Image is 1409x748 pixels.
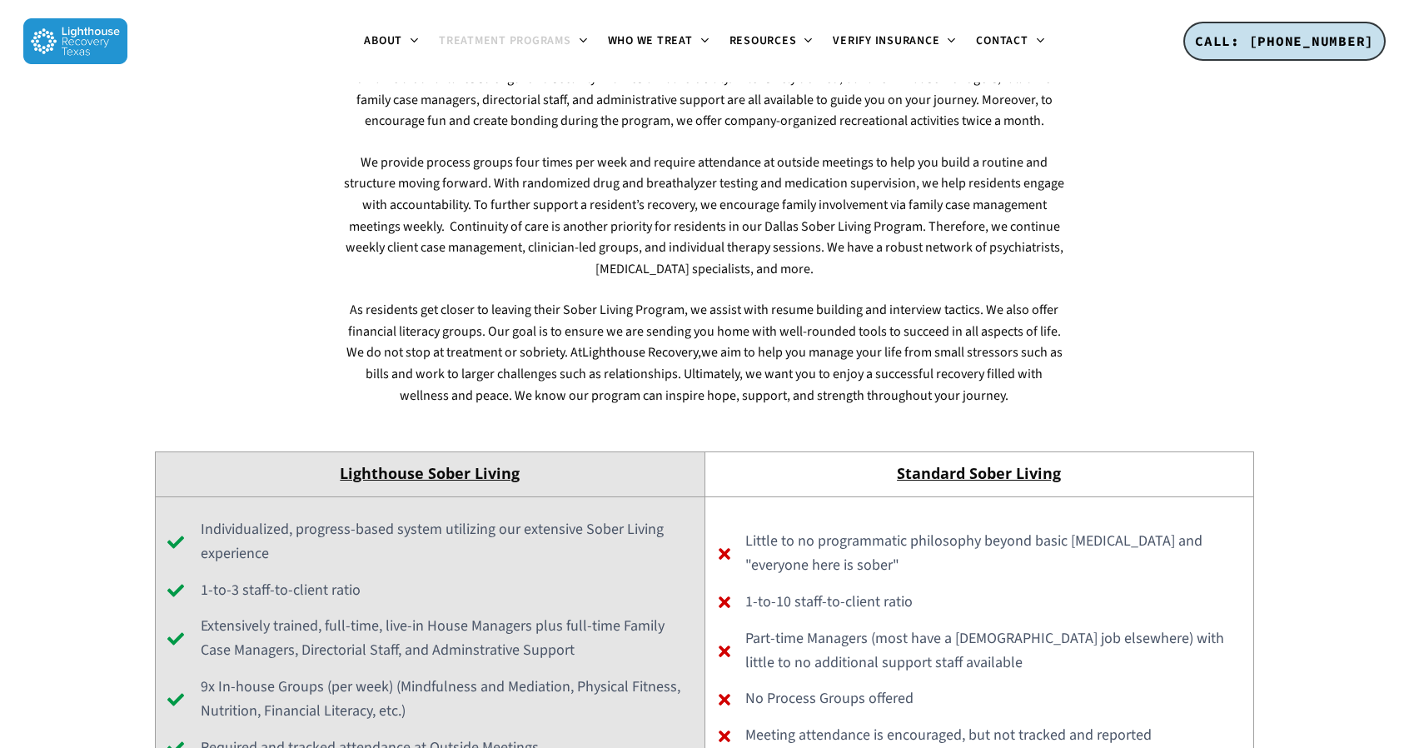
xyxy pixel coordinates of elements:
a: Who We Treat [598,35,719,48]
a: Resources [719,35,824,48]
p: Little to no programmatic philosophy beyond basic [MEDICAL_DATA] and "everyone here is sober" [745,530,1242,578]
strong: Standard Sober Living [897,463,1061,483]
span: About [364,32,402,49]
span: Verify Insurance [833,32,939,49]
a: Verify Insurance [823,35,966,48]
p: We provide process groups four times per week and require attendance at outside meetings to help ... [342,152,1068,301]
span: Who We Treat [608,32,693,49]
a: Lighthouse Recovery, [582,343,701,362]
p: 1-to-3 staff-to-client ratio [201,579,361,603]
p: Extensively trained, full-time, live-in House Managers plus full-time Family Case Managers, Direc... [201,615,693,663]
a: Contact [966,35,1054,48]
strong: Lighthouse Sober Living [340,463,520,483]
span: Resources [729,32,797,49]
a: CALL: [PHONE_NUMBER] [1183,22,1386,62]
p: 1-to-10 staff-to-client ratio [745,591,913,615]
span: Contact [976,32,1028,49]
a: Treatment Programs [429,35,598,48]
p: 9x In-house Groups (per week) (Mindfulness and Mediation, Physical Fitness, Nutrition, Financial ... [201,676,693,724]
span: Treatment Programs [439,32,571,49]
img: Lighthouse Recovery Texas [23,18,127,64]
p: Individualized, progress-based system utilizing our extensive Sober Living experience [201,518,693,566]
p: As residents get closer to leaving their Sober Living Program, we assist with resume building and... [342,300,1068,406]
p: Meeting attendance is encouraged, but not tracked and reported [745,724,1152,748]
p: Part-time Managers (most have a [DEMOGRAPHIC_DATA] job elsewhere) with little to no additional su... [745,627,1242,676]
span: CALL: [PHONE_NUMBER] [1195,32,1374,49]
p: Our individualized, progress-based system utilizes extensive support. The is not simply a house b... [342,47,1068,152]
a: About [354,35,429,48]
p: No Process Groups offered [745,687,914,711]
